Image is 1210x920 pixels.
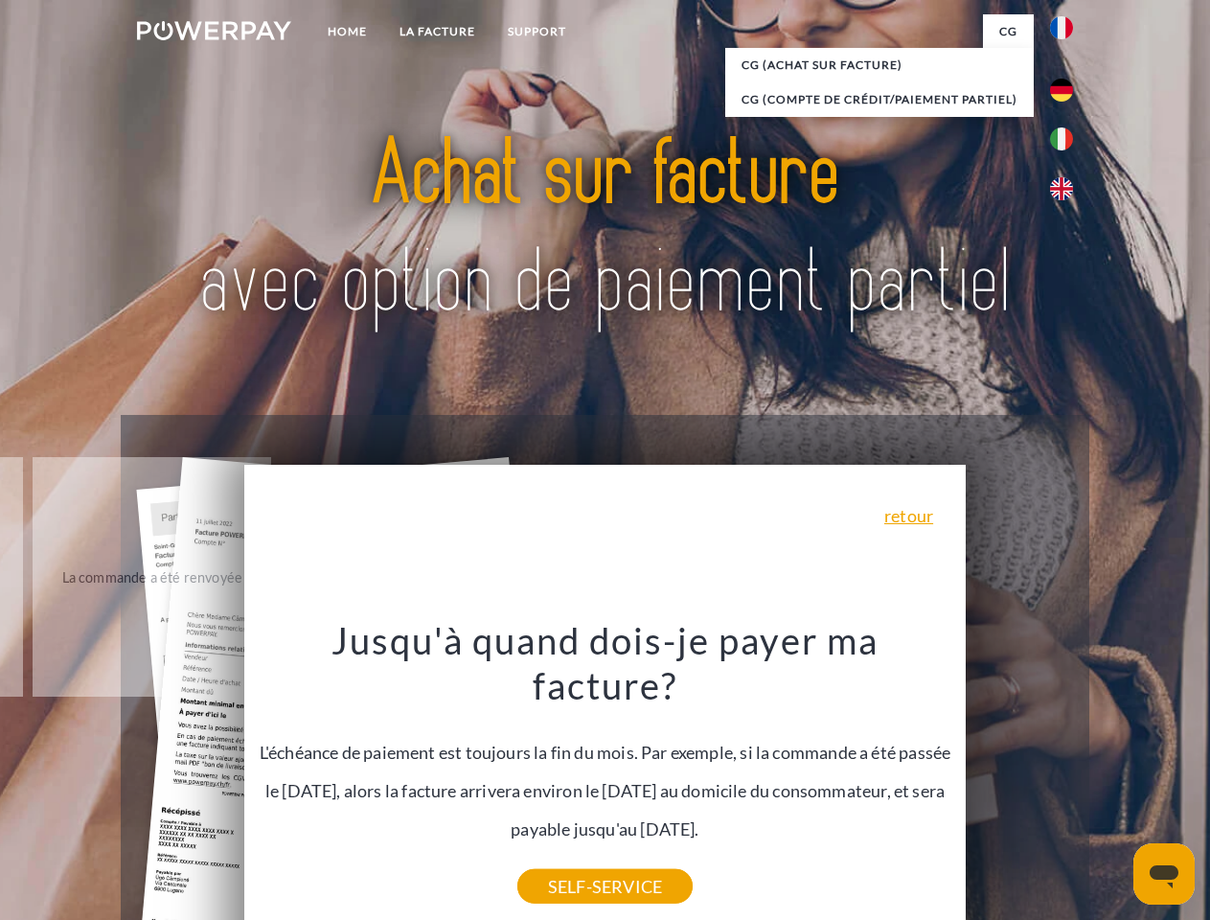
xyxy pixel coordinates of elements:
[383,14,491,49] a: LA FACTURE
[1050,177,1073,200] img: en
[1050,79,1073,102] img: de
[1133,843,1195,905] iframe: Bouton de lancement de la fenêtre de messagerie
[183,92,1027,367] img: title-powerpay_fr.svg
[137,21,291,40] img: logo-powerpay-white.svg
[1050,16,1073,39] img: fr
[491,14,582,49] a: Support
[256,617,955,709] h3: Jusqu'à quand dois-je payer ma facture?
[884,507,933,524] a: retour
[725,48,1034,82] a: CG (achat sur facture)
[517,869,693,904] a: SELF-SERVICE
[256,617,955,886] div: L'échéance de paiement est toujours la fin du mois. Par exemple, si la commande a été passée le [...
[1050,127,1073,150] img: it
[311,14,383,49] a: Home
[983,14,1034,49] a: CG
[725,82,1034,117] a: CG (Compte de crédit/paiement partiel)
[44,563,260,589] div: La commande a été renvoyée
